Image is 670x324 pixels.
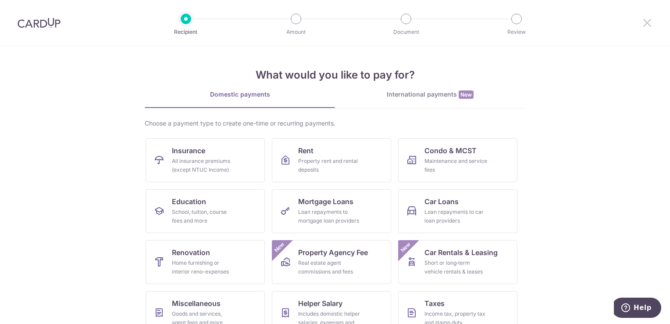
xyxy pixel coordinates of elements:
[298,157,361,174] div: Property rent and rental deposits
[399,240,413,255] span: New
[424,157,488,174] div: Maintenance and service fees
[172,259,235,276] div: Home furnishing or interior reno-expenses
[172,208,235,225] div: School, tuition, course fees and more
[153,28,218,36] p: Recipient
[272,189,391,233] a: Mortgage LoansLoan repayments to mortgage loan providers
[146,138,265,182] a: InsuranceAll insurance premiums (except NTUC Income)
[145,119,525,128] div: Choose a payment type to create one-time or recurring payments.
[335,90,525,99] div: International payments
[424,259,488,276] div: Short or long‑term vehicle rentals & leases
[298,298,342,309] span: Helper Salary
[172,196,206,207] span: Education
[146,240,265,284] a: RenovationHome furnishing or interior reno-expenses
[172,157,235,174] div: All insurance premiums (except NTUC Income)
[398,189,517,233] a: Car LoansLoan repayments to car loan providers
[424,298,445,309] span: Taxes
[172,145,205,156] span: Insurance
[18,18,61,28] img: CardUp
[172,298,221,309] span: Miscellaneous
[172,247,210,258] span: Renovation
[398,240,517,284] a: Car Rentals & LeasingShort or long‑term vehicle rentals & leasesNew
[484,28,549,36] p: Review
[424,208,488,225] div: Loan repayments to car loan providers
[424,247,498,258] span: Car Rentals & Leasing
[145,90,335,99] div: Domestic payments
[374,28,438,36] p: Document
[264,28,328,36] p: Amount
[145,67,525,83] h4: What would you like to pay for?
[146,189,265,233] a: EducationSchool, tuition, course fees and more
[272,240,391,284] a: Property Agency FeeReal estate agent commissions and feesNew
[298,145,314,156] span: Rent
[459,90,474,99] span: New
[398,138,517,182] a: Condo & MCSTMaintenance and service fees
[298,196,353,207] span: Mortgage Loans
[298,208,361,225] div: Loan repayments to mortgage loan providers
[298,259,361,276] div: Real estate agent commissions and fees
[424,145,477,156] span: Condo & MCST
[272,240,287,255] span: New
[614,298,661,320] iframe: Opens a widget where you can find more information
[298,247,368,258] span: Property Agency Fee
[424,196,459,207] span: Car Loans
[272,138,391,182] a: RentProperty rent and rental deposits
